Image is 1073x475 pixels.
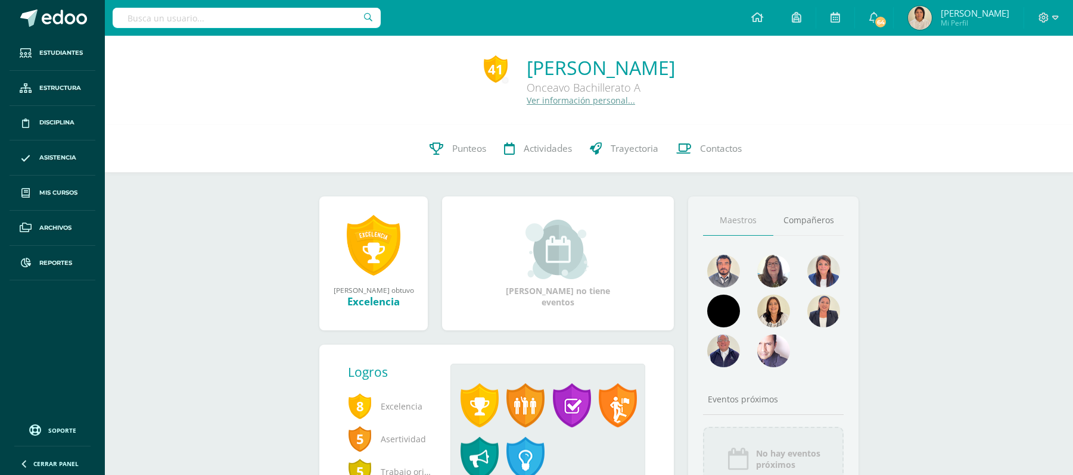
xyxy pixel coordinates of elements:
[707,335,740,367] img: 63c37c47648096a584fdd476f5e72774.png
[941,18,1009,28] span: Mi Perfil
[39,188,77,198] span: Mis cursos
[348,423,431,455] span: Asertividad
[773,205,844,236] a: Compañeros
[348,364,441,380] div: Logros
[941,7,1009,19] span: [PERSON_NAME]
[807,295,840,327] img: a5d4b362228ed099ba10c9d3d1eca075.png
[10,140,95,176] a: Asistencia
[10,36,95,71] a: Estudiantes
[39,258,72,268] span: Reportes
[707,255,740,287] img: bd51737d0f7db0a37ff170fbd9075162.png
[807,255,840,287] img: aefa6dbabf641819c41d1760b7b82962.png
[39,48,83,58] span: Estudiantes
[667,125,751,173] a: Contactos
[499,220,618,308] div: [PERSON_NAME] no tiene eventos
[703,205,773,236] a: Maestros
[527,55,675,80] a: [PERSON_NAME]
[33,460,79,468] span: Cerrar panel
[331,295,416,308] div: Excelencia
[421,125,495,173] a: Punteos
[10,211,95,246] a: Archivos
[700,142,742,155] span: Contactos
[874,15,887,29] span: 64
[581,125,667,173] a: Trayectoria
[756,448,820,470] span: No hay eventos próximos
[757,295,790,327] img: 876c69fb502899f7a2bc55a9ba2fa0e7.png
[908,6,932,30] img: 20a668021bd672466ff3ff9855dcdffa.png
[14,421,91,437] a: Soporte
[611,142,658,155] span: Trayectoria
[348,392,372,420] span: 8
[757,335,790,367] img: a8e8556f48ef469a8de4653df9219ae6.png
[707,295,740,327] img: 8720afef3ca6363371f864d845616e65.png
[703,393,844,405] div: Eventos próximos
[48,426,76,435] span: Soporte
[524,142,572,155] span: Actividades
[10,246,95,281] a: Reportes
[452,142,486,155] span: Punteos
[10,71,95,106] a: Estructura
[10,106,95,141] a: Disciplina
[726,447,750,471] img: event_icon.png
[39,223,71,233] span: Archivos
[39,153,76,162] span: Asistencia
[113,8,381,28] input: Busca un usuario...
[348,390,431,423] span: Excelencia
[495,125,581,173] a: Actividades
[527,95,635,106] a: Ver información personal...
[484,55,508,83] div: 41
[348,425,372,452] span: 5
[331,285,416,295] div: [PERSON_NAME] obtuvo
[527,80,675,95] div: Onceavo Bachillerato A
[757,255,790,287] img: a4871f238fc6f9e1d7ed418e21754428.png
[39,118,74,127] span: Disciplina
[10,176,95,211] a: Mis cursos
[39,83,81,93] span: Estructura
[525,220,590,279] img: event_small.png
